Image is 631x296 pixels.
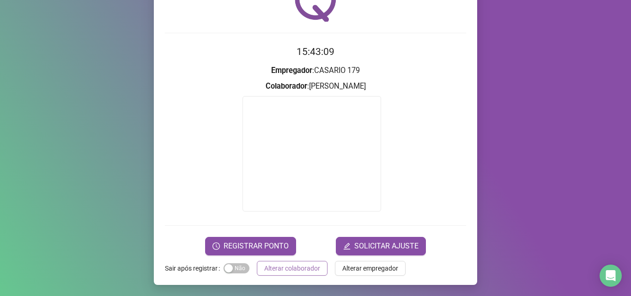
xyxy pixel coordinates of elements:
span: Alterar colaborador [264,263,320,273]
button: editSOLICITAR AJUSTE [336,237,426,255]
span: REGISTRAR PONTO [224,241,289,252]
h3: : CASARIO 179 [165,65,466,77]
label: Sair após registrar [165,261,224,276]
strong: Colaborador [266,82,307,91]
time: 15:43:09 [297,46,334,57]
span: Alterar empregador [342,263,398,273]
h3: : [PERSON_NAME] [165,80,466,92]
span: SOLICITAR AJUSTE [354,241,419,252]
span: edit [343,242,351,250]
strong: Empregador [271,66,312,75]
span: clock-circle [212,242,220,250]
button: Alterar empregador [335,261,406,276]
button: Alterar colaborador [257,261,328,276]
button: REGISTRAR PONTO [205,237,296,255]
div: Open Intercom Messenger [600,265,622,287]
